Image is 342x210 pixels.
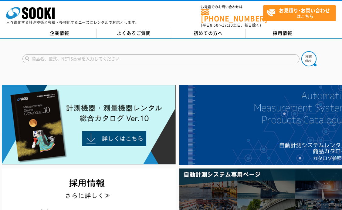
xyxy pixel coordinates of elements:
span: はこちら [266,5,336,21]
a: [PHONE_NUMBER] [201,9,263,22]
p: 日々進化する計測技術と多種・多様化するニーズにレンタルでお応えします。 [6,21,139,24]
img: btn_search.png [301,51,317,66]
a: お見積り･お問い合わせはこちら [263,5,336,21]
a: 採用情報 [245,29,320,38]
a: よくあるご質問 [97,29,171,38]
span: 8:50 [210,22,218,28]
img: Catalog Ver10 [2,85,176,165]
span: 初めての方へ [194,30,223,36]
span: お電話でのお問い合わせは [201,5,263,9]
input: 商品名、型式、NETIS番号を入力してください [22,54,300,63]
span: (平日 ～ 土日、祝日除く) [201,22,261,28]
span: 17:30 [222,22,233,28]
a: 初めての方へ [171,29,245,38]
a: 企業情報 [22,29,97,38]
strong: お見積り･お問い合わせ [279,7,330,14]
